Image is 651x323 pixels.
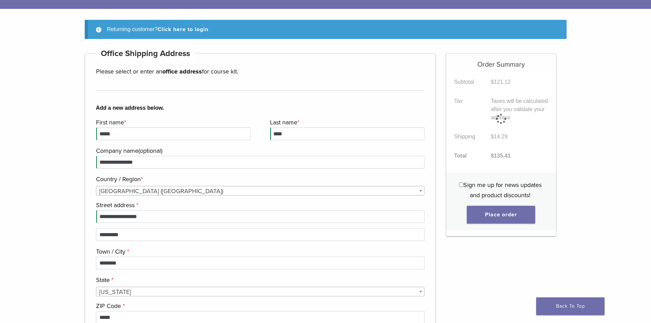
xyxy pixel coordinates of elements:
label: Street address [96,200,423,210]
span: United States (US) [96,186,424,196]
span: Michigan [96,287,424,297]
div: Returning customer? [85,20,567,39]
p: Please select or enter an for course kit. [96,66,425,77]
label: Town / City [96,246,423,257]
label: Last name [270,117,423,127]
label: Company name [96,146,423,156]
label: ZIP Code [96,301,423,311]
span: Country / Region [96,186,425,196]
span: State [96,287,425,296]
input: Sign me up for news updates and product discounts! [459,183,463,187]
h5: Order Summary [446,54,556,69]
h4: Office Shipping Address [96,45,195,62]
label: First name [96,117,249,127]
a: Back To Top [536,297,605,315]
button: Place order [467,206,535,224]
label: State [96,275,423,285]
span: Sign me up for news updates and product discounts! [463,181,542,199]
label: Country / Region [96,174,423,184]
b: Add a new address below. [96,104,425,112]
span: (optional) [138,147,162,154]
a: Click here to login [158,26,208,33]
strong: office address [162,68,202,75]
